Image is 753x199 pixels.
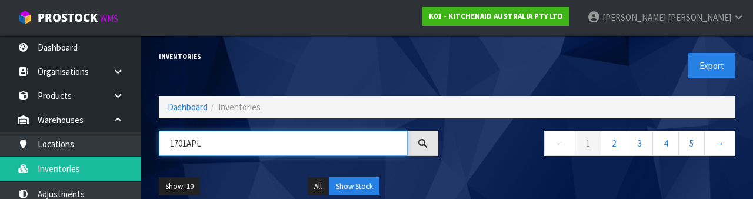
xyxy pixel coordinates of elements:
a: ← [544,131,575,156]
a: 3 [627,131,653,156]
h1: Inventories [159,53,438,60]
a: 4 [652,131,679,156]
a: K01 - KITCHENAID AUSTRALIA PTY LTD [422,7,569,26]
small: WMS [100,13,118,24]
button: Export [688,53,735,78]
button: Show Stock [329,177,379,196]
a: 2 [601,131,627,156]
span: [PERSON_NAME] [668,12,731,23]
a: 5 [678,131,705,156]
a: 1 [575,131,601,156]
nav: Page navigation [456,131,735,160]
span: [PERSON_NAME] [602,12,666,23]
a: → [704,131,735,156]
input: Search inventories [159,131,408,156]
span: ProStock [38,10,98,25]
img: cube-alt.png [18,10,32,25]
strong: K01 - KITCHENAID AUSTRALIA PTY LTD [429,11,563,21]
span: Inventories [218,101,261,112]
button: Show: 10 [159,177,200,196]
a: Dashboard [168,101,208,112]
button: All [308,177,328,196]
